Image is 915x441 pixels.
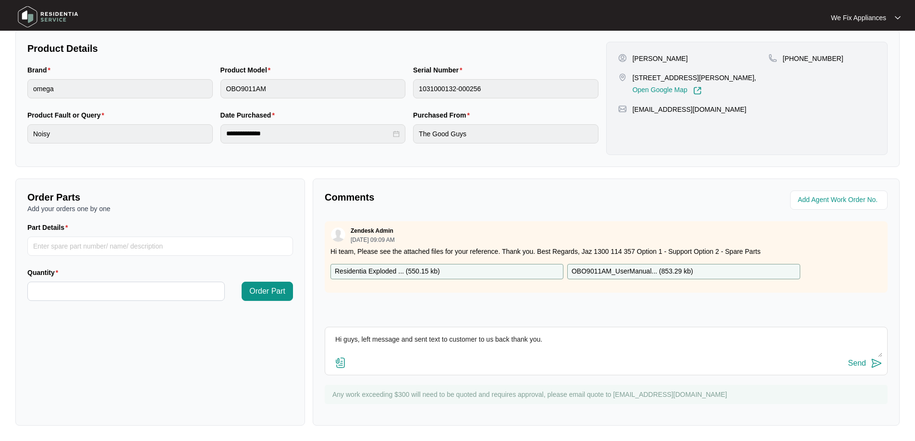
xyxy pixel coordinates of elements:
p: Order Parts [27,191,293,204]
input: Part Details [27,237,293,256]
label: Date Purchased [220,110,279,120]
input: Date Purchased [226,129,391,139]
p: Add your orders one by one [27,204,293,214]
button: Order Part [242,282,293,301]
p: [DATE] 09:09 AM [351,237,395,243]
textarea: Hi guys, left message and sent text to customer to us back thank you. [330,332,882,357]
img: user.svg [331,227,345,242]
img: map-pin [618,105,627,113]
p: [STREET_ADDRESS][PERSON_NAME], [633,73,756,83]
img: user-pin [618,54,627,62]
input: Product Fault or Query [27,124,213,143]
img: map-pin [618,73,627,82]
img: file-attachment-doc.svg [335,357,346,369]
button: Send [848,357,882,370]
p: Comments [325,191,599,204]
img: dropdown arrow [895,15,901,20]
input: Serial Number [413,79,598,98]
p: Hi team, Please see the attached files for your reference. Thank you. Best Regards, Jaz 1300 114 ... [330,247,882,256]
div: Send [848,359,866,368]
p: Product Details [27,42,598,55]
p: [PERSON_NAME] [633,54,688,63]
label: Brand [27,65,54,75]
p: Zendesk Admin [351,227,393,235]
img: residentia service logo [14,2,82,31]
input: Brand [27,79,213,98]
label: Part Details [27,223,72,232]
input: Quantity [28,282,224,300]
input: Add Agent Work Order No. [798,194,882,206]
label: Quantity [27,268,62,277]
label: Product Fault or Query [27,110,108,120]
p: [EMAIL_ADDRESS][DOMAIN_NAME] [633,105,746,114]
p: [PHONE_NUMBER] [783,54,843,63]
img: map-pin [769,54,777,62]
input: Purchased From [413,124,598,143]
a: Open Google Map [633,86,702,95]
span: Order Part [249,286,285,297]
img: Link-External [693,86,702,95]
label: Purchased From [413,110,474,120]
input: Product Model [220,79,406,98]
label: Product Model [220,65,275,75]
p: OBO9011AM_UserManual... ( 853.29 kb ) [572,266,693,277]
p: Any work exceeding $300 will need to be quoted and requires approval, please email quote to [EMAI... [332,390,883,399]
p: We Fix Appliances [831,13,886,23]
p: Residentia Exploded ... ( 550.15 kb ) [335,266,440,277]
img: send-icon.svg [871,358,882,369]
label: Serial Number [413,65,466,75]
